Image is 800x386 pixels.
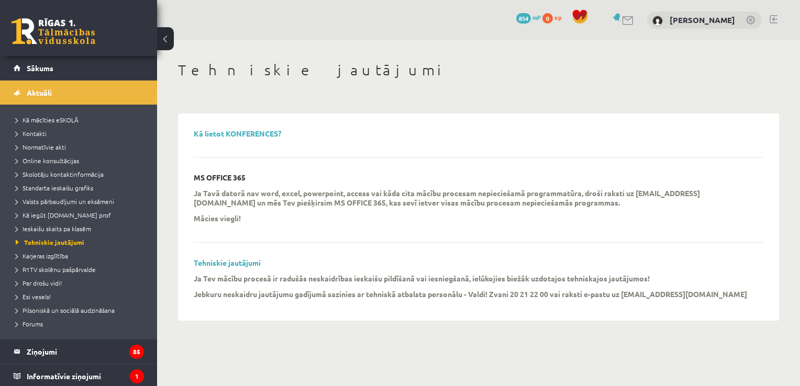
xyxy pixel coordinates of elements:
[16,278,147,288] a: Par drošu vidi!
[16,292,51,301] span: Esi vesels!
[652,16,663,26] img: Signe Poga
[16,183,147,192] a: Standarta ieskaišu grafiks
[516,13,531,24] span: 854
[16,238,84,246] span: Tehniskie jautājumi
[16,305,147,315] a: Pilsoniskā un sociālā audzināšana
[16,170,104,178] span: Skolotāju kontaktinformācija
[489,289,747,299] strong: Zvani 20 21 22 00 vai raksti e-pastu uz [EMAIL_ADDRESS][DOMAIN_NAME]
[16,142,147,152] a: Normatīvie akti
[16,184,93,192] span: Standarta ieskaišu grafiks
[16,129,47,138] span: Kontakti
[16,210,147,220] a: Kā iegūt [DOMAIN_NAME] prof
[14,56,144,80] a: Sākums
[27,88,52,97] span: Aktuāli
[12,18,95,44] a: Rīgas 1. Tālmācības vidusskola
[129,345,144,359] i: 85
[16,156,147,165] a: Online konsultācijas
[16,116,79,124] span: Kā mācīties eSKOLĀ
[14,81,144,105] a: Aktuāli
[16,251,147,260] a: Karjeras izglītība
[194,173,246,182] p: MS OFFICE 365
[16,156,79,165] span: Online konsultācijas
[194,129,281,138] a: Kā lietot KONFERENCES?
[16,252,68,260] span: Karjeras izglītība
[516,13,541,21] a: 854 mP
[27,339,144,364] legend: Ziņojumi
[16,320,43,328] span: Forums
[16,211,111,219] span: Kā iegūt [DOMAIN_NAME] prof
[16,129,147,138] a: Kontakti
[16,319,147,328] a: Forums
[194,289,487,299] p: Jebkuru neskaidru jautājumu gadījumā sazinies ar tehniskā atbalsta personālu - Valdi!
[16,265,147,274] a: R1TV skolēnu pašpārvalde
[532,13,541,21] span: mP
[14,339,144,364] a: Ziņojumi85
[130,369,144,383] i: 1
[16,265,96,274] span: R1TV skolēnu pašpārvalde
[16,197,114,206] span: Valsts pārbaudījumi un eksāmeni
[16,279,62,287] span: Par drošu vidi!
[194,213,241,223] p: Mācies viegli!
[27,63,53,73] span: Sākums
[542,13,553,24] span: 0
[670,15,735,25] a: [PERSON_NAME]
[16,306,115,314] span: Pilsoniskā un sociālā audzināšana
[178,61,779,79] h1: Tehniskie jautājumi
[16,169,147,179] a: Skolotāju kontaktinformācija
[194,188,748,207] p: Ja Tavā datorā nav word, excel, powerpoint, access vai kāda cita mācību procesam nepieciešamā pro...
[542,13,566,21] a: 0 xp
[554,13,561,21] span: xp
[16,115,147,124] a: Kā mācīties eSKOLĀ
[194,258,261,267] a: Tehniskie jautājumi
[194,274,650,283] p: Ja Tev mācību procesā ir radušās neskaidrības ieskaišu pildīšanā vai iesniegšanā, ielūkojies biež...
[16,143,66,151] span: Normatīvie akti
[16,197,147,206] a: Valsts pārbaudījumi un eksāmeni
[16,224,91,233] span: Ieskaišu skaits pa klasēm
[16,237,147,247] a: Tehniskie jautājumi
[16,292,147,301] a: Esi vesels!
[16,224,147,233] a: Ieskaišu skaits pa klasēm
